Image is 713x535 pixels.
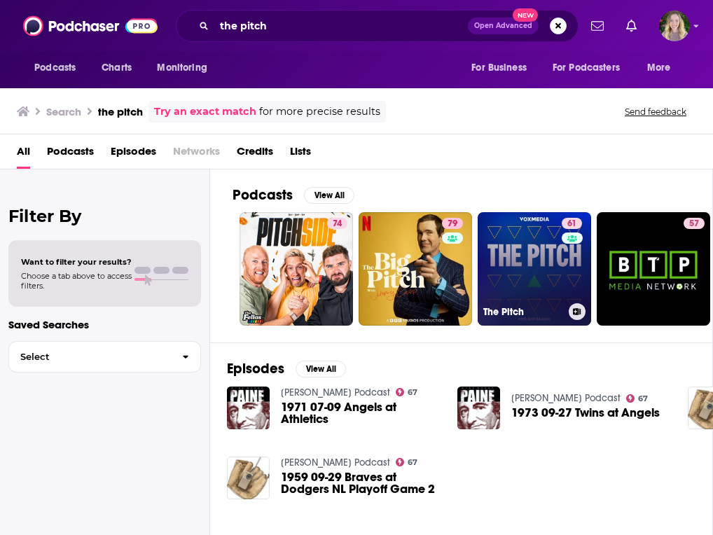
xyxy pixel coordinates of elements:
[359,212,472,326] a: 79
[659,11,690,41] img: User Profile
[111,140,156,169] a: Episodes
[659,11,690,41] span: Logged in as lauren19365
[214,15,468,37] input: Search podcasts, credits, & more...
[626,394,649,403] a: 67
[408,459,417,466] span: 67
[47,140,94,169] a: Podcasts
[621,14,642,38] a: Show notifications dropdown
[154,104,256,120] a: Try an exact match
[474,22,532,29] span: Open Advanced
[511,392,621,404] a: Thomas Paine Podcast
[483,306,563,318] h3: The Pitch
[259,104,380,120] span: for more precise results
[227,387,270,429] img: 1971 07-09 Angels at Athletics
[567,217,576,231] span: 61
[333,217,342,231] span: 74
[233,186,293,204] h2: Podcasts
[327,218,347,229] a: 74
[92,55,140,81] a: Charts
[240,212,353,326] a: 74
[448,217,457,231] span: 79
[25,55,94,81] button: open menu
[471,58,527,78] span: For Business
[46,105,81,118] h3: Search
[157,58,207,78] span: Monitoring
[647,58,671,78] span: More
[9,352,171,361] span: Select
[233,186,354,204] a: PodcastsView All
[553,58,620,78] span: For Podcasters
[513,8,538,22] span: New
[290,140,311,169] a: Lists
[147,55,225,81] button: open menu
[17,140,30,169] a: All
[227,360,346,377] a: EpisodesView All
[304,187,354,204] button: View All
[281,401,441,425] a: 1971 07-09 Angels at Athletics
[562,218,582,229] a: 61
[586,14,609,38] a: Show notifications dropdown
[511,407,660,419] a: 1973 09-27 Twins at Angels
[396,388,418,396] a: 67
[462,55,544,81] button: open menu
[21,271,132,291] span: Choose a tab above to access filters.
[8,341,201,373] button: Select
[23,13,158,39] img: Podchaser - Follow, Share and Rate Podcasts
[637,55,688,81] button: open menu
[173,140,220,169] span: Networks
[34,58,76,78] span: Podcasts
[98,105,143,118] h3: the pitch
[468,18,539,34] button: Open AdvancedNew
[478,212,591,326] a: 61The Pitch
[684,218,705,229] a: 57
[281,387,390,398] a: Thomas Paine Podcast
[8,318,201,331] p: Saved Searches
[689,217,699,231] span: 57
[102,58,132,78] span: Charts
[227,457,270,499] img: 1959 09-29 Braves at Dodgers NL Playoff Game 2
[176,10,579,42] div: Search podcasts, credits, & more...
[396,458,418,466] a: 67
[281,471,441,495] a: 1959 09-29 Braves at Dodgers NL Playoff Game 2
[237,140,273,169] a: Credits
[638,396,648,402] span: 67
[442,218,463,229] a: 79
[597,212,710,326] a: 57
[457,387,500,429] img: 1973 09-27 Twins at Angels
[621,106,691,118] button: Send feedback
[227,360,284,377] h2: Episodes
[408,389,417,396] span: 67
[296,361,346,377] button: View All
[544,55,640,81] button: open menu
[21,257,132,267] span: Want to filter your results?
[659,11,690,41] button: Show profile menu
[281,457,390,468] a: Thomas Paine Podcast
[8,206,201,226] h2: Filter By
